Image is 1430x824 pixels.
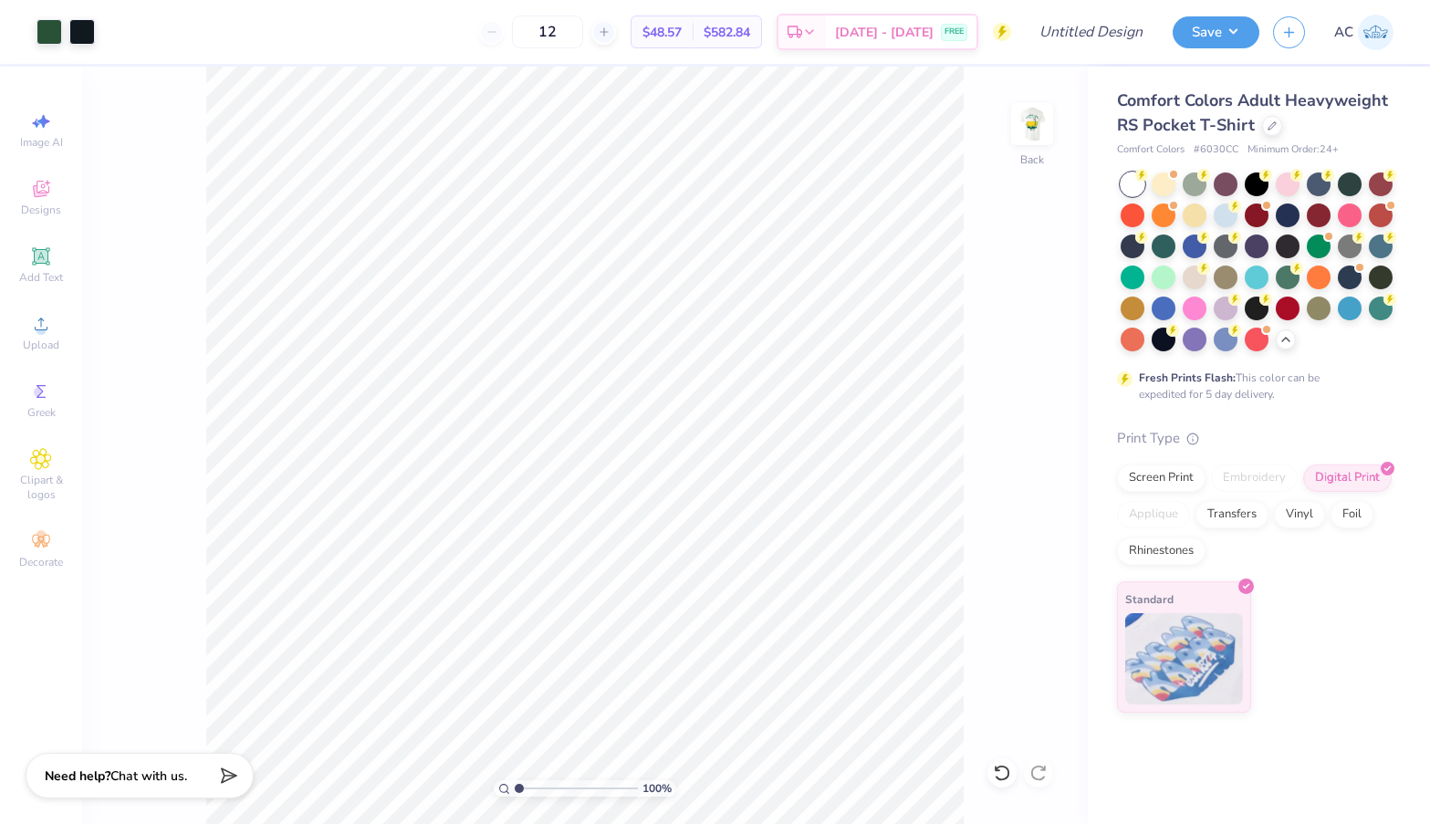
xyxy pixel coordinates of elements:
[835,23,934,42] span: [DATE] - [DATE]
[1117,501,1190,528] div: Applique
[27,405,56,420] span: Greek
[21,203,61,217] span: Designs
[19,270,63,285] span: Add Text
[1014,106,1050,142] img: Back
[1117,89,1388,136] span: Comfort Colors Adult Heavyweight RS Pocket T-Shirt
[1303,464,1392,492] div: Digital Print
[1139,370,1236,385] strong: Fresh Prints Flash:
[642,23,682,42] span: $48.57
[23,338,59,352] span: Upload
[1195,501,1268,528] div: Transfers
[1125,613,1243,704] img: Standard
[1358,15,1393,50] img: Ava Campbell
[1117,142,1185,158] span: Comfort Colors
[19,555,63,569] span: Decorate
[20,135,63,150] span: Image AI
[704,23,750,42] span: $582.84
[1331,501,1373,528] div: Foil
[1274,501,1325,528] div: Vinyl
[1117,537,1206,565] div: Rhinestones
[1125,589,1174,609] span: Standard
[9,473,73,502] span: Clipart & logos
[1139,370,1363,402] div: This color can be expedited for 5 day delivery.
[512,16,583,48] input: – –
[1334,15,1393,50] a: AC
[1117,428,1393,449] div: Print Type
[45,767,110,785] strong: Need help?
[1025,14,1159,50] input: Untitled Design
[1334,22,1353,43] span: AC
[110,767,187,785] span: Chat with us.
[1117,464,1206,492] div: Screen Print
[1194,142,1238,158] span: # 6030CC
[1247,142,1339,158] span: Minimum Order: 24 +
[1173,16,1259,48] button: Save
[1211,464,1298,492] div: Embroidery
[642,780,672,797] span: 100 %
[945,26,964,38] span: FREE
[1020,151,1044,168] div: Back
